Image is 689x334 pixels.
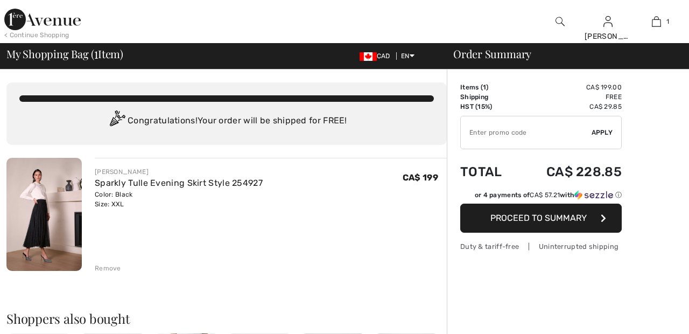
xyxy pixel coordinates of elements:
[460,92,518,102] td: Shipping
[461,116,592,149] input: Promo code
[603,15,613,28] img: My Info
[4,30,69,40] div: < Continue Shopping
[6,158,82,271] img: Sparkly Tulle Evening Skirt Style 254927
[460,241,622,252] div: Duty & tariff-free | Uninterrupted shipping
[475,190,622,200] div: or 4 payments of with
[360,52,395,60] span: CAD
[483,83,486,91] span: 1
[518,154,622,190] td: CA$ 228.85
[360,52,377,61] img: Canadian Dollar
[530,191,560,199] span: CA$ 57.21
[518,92,622,102] td: Free
[574,190,613,200] img: Sezzle
[440,48,683,59] div: Order Summary
[6,312,447,325] h2: Shoppers also bought
[19,110,434,132] div: Congratulations! Your order will be shipped for FREE!
[460,204,622,233] button: Proceed to Summary
[585,31,632,42] div: [PERSON_NAME]
[556,15,565,28] img: search the website
[460,82,518,92] td: Items ( )
[666,17,669,26] span: 1
[4,9,81,30] img: 1ère Avenue
[592,128,613,137] span: Apply
[460,102,518,112] td: HST (15%)
[106,110,128,132] img: Congratulation2.svg
[490,213,587,223] span: Proceed to Summary
[94,46,98,60] span: 1
[95,178,263,188] a: Sparkly Tulle Evening Skirt Style 254927
[632,15,680,28] a: 1
[603,16,613,26] a: Sign In
[652,15,661,28] img: My Bag
[403,172,438,183] span: CA$ 199
[95,263,121,273] div: Remove
[95,190,263,209] div: Color: Black Size: XXL
[95,167,263,177] div: [PERSON_NAME]
[6,48,123,59] span: My Shopping Bag ( Item)
[460,190,622,204] div: or 4 payments ofCA$ 57.21withSezzle Click to learn more about Sezzle
[518,82,622,92] td: CA$ 199.00
[518,102,622,112] td: CA$ 29.85
[460,154,518,190] td: Total
[401,52,414,60] span: EN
